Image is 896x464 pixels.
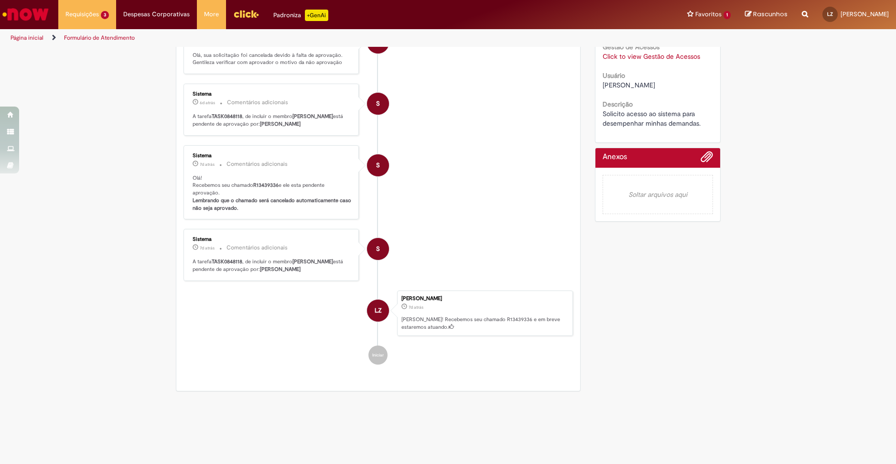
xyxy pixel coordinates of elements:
b: R13439336 [253,182,279,189]
div: [PERSON_NAME] [401,296,568,302]
small: Comentários adicionais [227,98,288,107]
span: [PERSON_NAME] [841,10,889,18]
span: Solicito acesso ao sistema para desempenhar minhas demandas. [603,109,701,128]
small: Comentários adicionais [227,244,288,252]
b: Gestão de Acessos [603,43,659,51]
b: Usuário [603,71,625,80]
time: 23/08/2025 12:47:44 [200,100,215,106]
em: Soltar arquivos aqui [603,175,713,214]
b: [PERSON_NAME] [292,258,333,265]
span: 7d atrás [200,245,215,251]
p: A tarefa , de incluir o membro está pendente de aprovação por: [193,258,352,273]
li: Leonardo Higa Zaduski [184,291,573,336]
b: TASK0848118 [212,113,242,120]
span: 1 [723,11,731,19]
ul: Trilhas de página [7,29,590,47]
time: 22/08/2025 11:13:26 [409,304,423,310]
a: Formulário de Atendimento [64,34,135,42]
p: [PERSON_NAME]! Recebemos seu chamado R13439336 e em breve estaremos atuando. [401,316,568,331]
span: LZ [827,11,833,17]
span: LZ [375,299,382,322]
span: [PERSON_NAME] [603,81,655,89]
a: Página inicial [11,34,43,42]
b: Lembrando que o chamado será cancelado automaticamente caso não seja aprovado. [193,197,353,212]
h2: Anexos [603,153,627,162]
img: ServiceNow [1,5,50,24]
p: +GenAi [305,10,328,21]
span: More [204,10,219,19]
div: System [367,154,389,176]
time: 22/08/2025 11:13:37 [200,162,215,167]
div: Sistema [193,237,352,242]
span: 3 [101,11,109,19]
b: [PERSON_NAME] [292,113,333,120]
span: Requisições [65,10,99,19]
p: Olá! Recebemos seu chamado e ele esta pendente aprovação. [193,174,352,212]
span: 6d atrás [200,100,215,106]
p: Olá, sua solicitação foi cancelada devido à falta de aprovação. Gentileza verificar com aprovador... [193,52,352,66]
div: Padroniza [273,10,328,21]
span: Rascunhos [753,10,788,19]
span: Favoritos [695,10,722,19]
span: 7d atrás [200,162,215,167]
span: Despesas Corporativas [123,10,190,19]
div: Sistema [193,91,352,97]
img: click_logo_yellow_360x200.png [233,7,259,21]
b: Descrição [603,100,633,108]
div: Leonardo Higa Zaduski [367,300,389,322]
span: S [376,154,380,177]
a: Rascunhos [745,10,788,19]
div: Sistema [193,153,352,159]
b: [PERSON_NAME] [260,120,301,128]
div: System [367,238,389,260]
span: 7d atrás [409,304,423,310]
p: A tarefa , de incluir o membro está pendente de aprovação por: [193,113,352,128]
b: TASK0848118 [212,258,242,265]
time: 22/08/2025 11:13:34 [200,245,215,251]
a: Click to view Gestão de Acessos [603,52,700,61]
div: System [367,93,389,115]
span: S [376,92,380,115]
button: Adicionar anexos [701,151,713,168]
span: S [376,237,380,260]
small: Comentários adicionais [227,160,288,168]
b: [PERSON_NAME] [260,266,301,273]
